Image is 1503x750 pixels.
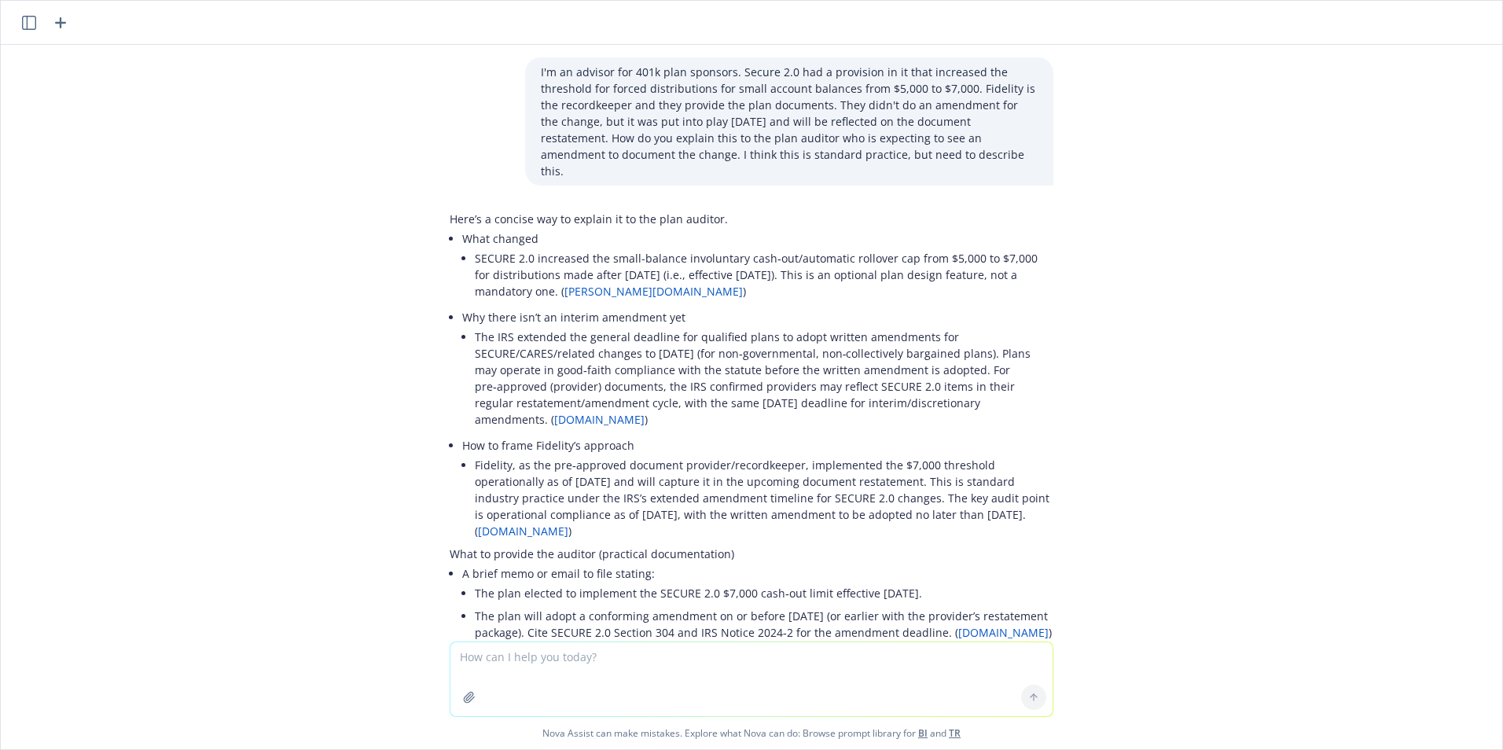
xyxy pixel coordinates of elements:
[475,605,1053,644] li: The plan will adopt a conforming amendment on or before [DATE] (or earlier with the provider’s re...
[450,211,1053,227] p: Here’s a concise way to explain it to the plan auditor.
[475,325,1053,431] li: The IRS extended the general deadline for qualified plans to adopt written amendments for SECURE/...
[450,546,1053,562] p: What to provide the auditor (practical documentation)
[958,625,1049,640] a: [DOMAIN_NAME]
[475,454,1053,542] li: Fidelity, as the pre‑approved document provider/recordkeeper, implemented the $7,000 threshold op...
[918,726,928,740] a: BI
[7,717,1496,749] span: Nova Assist can make mistakes. Explore what Nova can do: Browse prompt library for and
[949,726,961,740] a: TR
[478,524,568,539] a: [DOMAIN_NAME]
[462,437,1053,454] p: How to frame Fidelity’s approach
[462,230,1053,247] p: What changed
[462,309,1053,325] p: Why there isn’t an interim amendment yet
[475,582,1053,605] li: The plan elected to implement the SECURE 2.0 $7,000 cash‑out limit effective [DATE].
[475,247,1053,303] li: SECURE 2.0 increased the small-balance involuntary cash‑out/automatic rollover cap from $5,000 to...
[541,64,1038,179] p: I'm an advisor for 401k plan sponsors. Secure 2.0 had a provision in it that increased the thresh...
[462,562,1053,647] li: A brief memo or email to file stating:
[554,412,645,427] a: [DOMAIN_NAME]
[564,284,743,299] a: [PERSON_NAME][DOMAIN_NAME]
